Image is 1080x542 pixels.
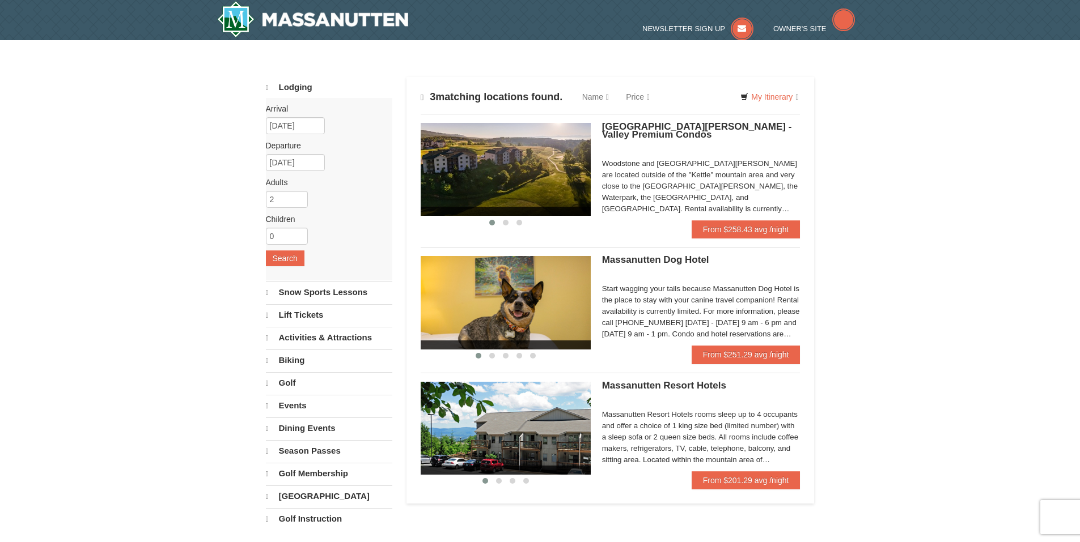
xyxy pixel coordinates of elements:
span: Newsletter Sign Up [642,24,725,33]
img: Massanutten Resort Logo [217,1,409,37]
label: Children [266,214,384,225]
a: From $258.43 avg /night [692,220,801,238]
span: [GEOGRAPHIC_DATA][PERSON_NAME] - Valley Premium Condos [602,121,792,140]
button: Search [266,250,304,266]
div: Massanutten Resort Hotels rooms sleep up to 4 occupants and offer a choice of 1 king size bed (li... [602,409,801,466]
a: Massanutten Resort [217,1,409,37]
a: Snow Sports Lessons [266,281,392,303]
a: Name [574,86,617,108]
a: Price [617,86,658,108]
a: Season Passes [266,440,392,462]
a: Lift Tickets [266,304,392,326]
span: Massanutten Resort Hotels [602,380,726,391]
a: Newsletter Sign Up [642,24,753,33]
a: Golf Instruction [266,508,392,530]
a: Golf [266,372,392,394]
div: Start wagging your tails because Massanutten Dog Hotel is the place to stay with your canine trav... [602,283,801,340]
span: Massanutten Dog Hotel [602,254,709,265]
a: Activities & Attractions [266,327,392,348]
h4: matching locations found. [421,91,563,103]
span: Owner's Site [773,24,827,33]
a: [GEOGRAPHIC_DATA] [266,485,392,507]
a: Lodging [266,77,392,98]
span: 3 [430,91,435,103]
a: Events [266,395,392,416]
a: Golf Membership [266,463,392,484]
a: My Itinerary [733,88,806,105]
label: Adults [266,177,384,188]
div: Woodstone and [GEOGRAPHIC_DATA][PERSON_NAME] are located outside of the "Kettle" mountain area an... [602,158,801,215]
a: Owner's Site [773,24,855,33]
label: Arrival [266,103,384,114]
a: Biking [266,349,392,371]
label: Departure [266,140,384,151]
a: From $251.29 avg /night [692,345,801,364]
a: Dining Events [266,417,392,439]
a: From $201.29 avg /night [692,471,801,489]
